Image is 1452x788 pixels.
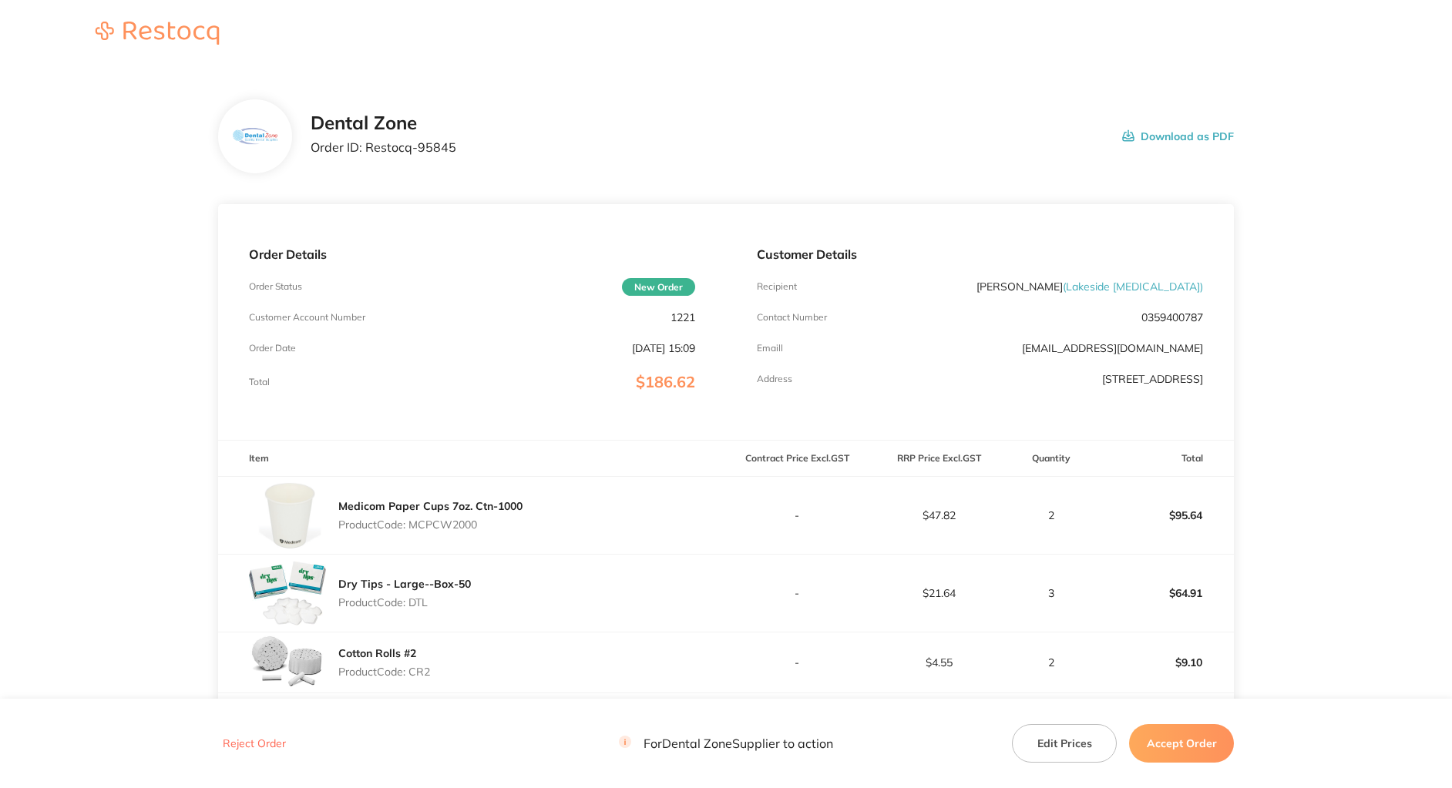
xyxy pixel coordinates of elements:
[1010,441,1092,477] th: Quantity
[338,577,471,591] a: Dry Tips - Large--Box-50
[338,518,523,531] p: Product Code: MCPCW2000
[1022,341,1203,355] a: [EMAIL_ADDRESS][DOMAIN_NAME]
[218,441,726,477] th: Item
[249,377,270,387] p: Total
[311,112,456,134] h2: Dental Zone
[869,441,1011,477] th: RRP Price Excl. GST
[1093,497,1234,534] p: $95.64
[338,666,430,678] p: Product Code: CR2
[1011,509,1091,521] p: 2
[671,311,695,324] p: 1221
[757,312,827,323] p: Contact Number
[1012,724,1117,763] button: Edit Prices
[1122,112,1234,160] button: Download as PDF
[1092,441,1235,477] th: Total
[869,509,1010,521] p: $47.82
[622,278,695,296] span: New Order
[249,247,695,261] p: Order Details
[869,587,1010,599] p: $21.64
[1093,644,1234,681] p: $9.10
[249,555,326,632] img: OGZ1ajBmeA
[869,656,1010,669] p: $4.55
[1093,575,1234,612] p: $64.91
[726,441,869,477] th: Contract Price Excl. GST
[976,280,1203,293] p: [PERSON_NAME]
[249,477,326,554] img: d3dyMzBmOQ
[727,509,868,521] p: -
[218,692,726,739] td: Message: -
[311,140,456,154] p: Order ID: Restocq- 95845
[249,634,326,691] img: dGZhaHJ2MA
[727,656,868,669] p: -
[757,247,1203,261] p: Customer Details
[249,281,302,292] p: Order Status
[757,343,783,354] p: Emaill
[757,281,797,292] p: Recipient
[1129,724,1234,763] button: Accept Order
[636,372,695,391] span: $186.62
[632,342,695,354] p: [DATE] 15:09
[338,646,416,660] a: Cotton Rolls #2
[249,312,365,323] p: Customer Account Number
[80,22,234,47] a: Restocq logo
[619,736,833,751] p: For Dental Zone Supplier to action
[727,587,868,599] p: -
[1141,311,1203,324] p: 0359400787
[338,596,471,609] p: Product Code: DTL
[80,22,234,45] img: Restocq logo
[1011,587,1091,599] p: 3
[249,343,296,354] p: Order Date
[218,737,291,751] button: Reject Order
[1102,373,1203,385] p: [STREET_ADDRESS]
[1011,656,1091,669] p: 2
[338,499,523,513] a: Medicom Paper Cups 7oz. Ctn-1000
[757,374,792,384] p: Address
[1063,280,1203,293] span: ( Lakeside [MEDICAL_DATA] )
[230,112,280,162] img: a2liazRzbw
